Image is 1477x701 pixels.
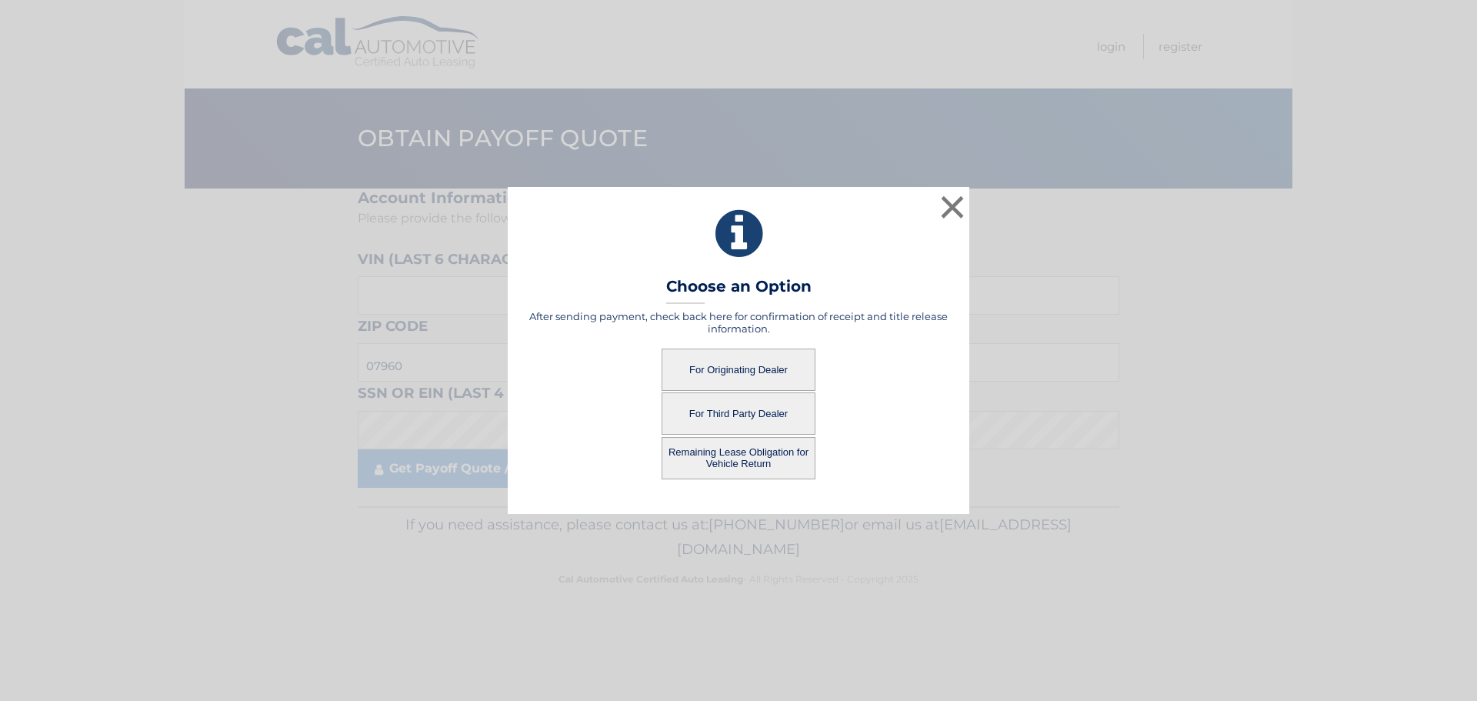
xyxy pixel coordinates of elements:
h3: Choose an Option [666,277,812,304]
button: For Third Party Dealer [662,392,815,435]
button: Remaining Lease Obligation for Vehicle Return [662,437,815,479]
button: For Originating Dealer [662,349,815,391]
h5: After sending payment, check back here for confirmation of receipt and title release information. [527,310,950,335]
button: × [937,192,968,222]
